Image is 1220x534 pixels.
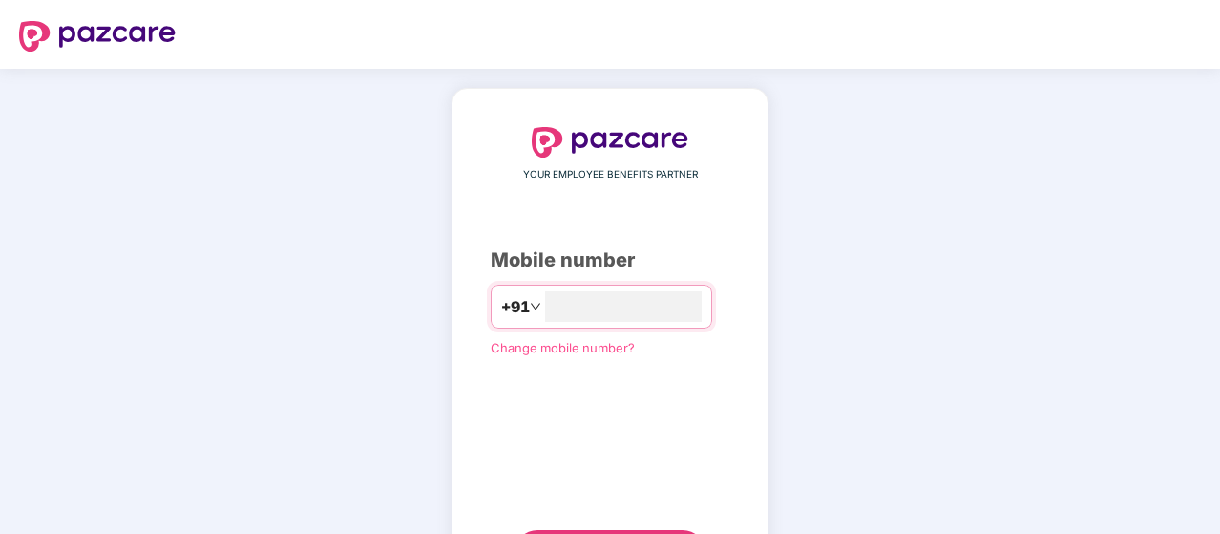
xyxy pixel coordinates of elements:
[523,167,698,182] span: YOUR EMPLOYEE BENEFITS PARTNER
[491,340,635,355] a: Change mobile number?
[491,246,729,275] div: Mobile number
[19,21,176,52] img: logo
[501,295,530,319] span: +91
[530,301,541,312] span: down
[532,127,688,158] img: logo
